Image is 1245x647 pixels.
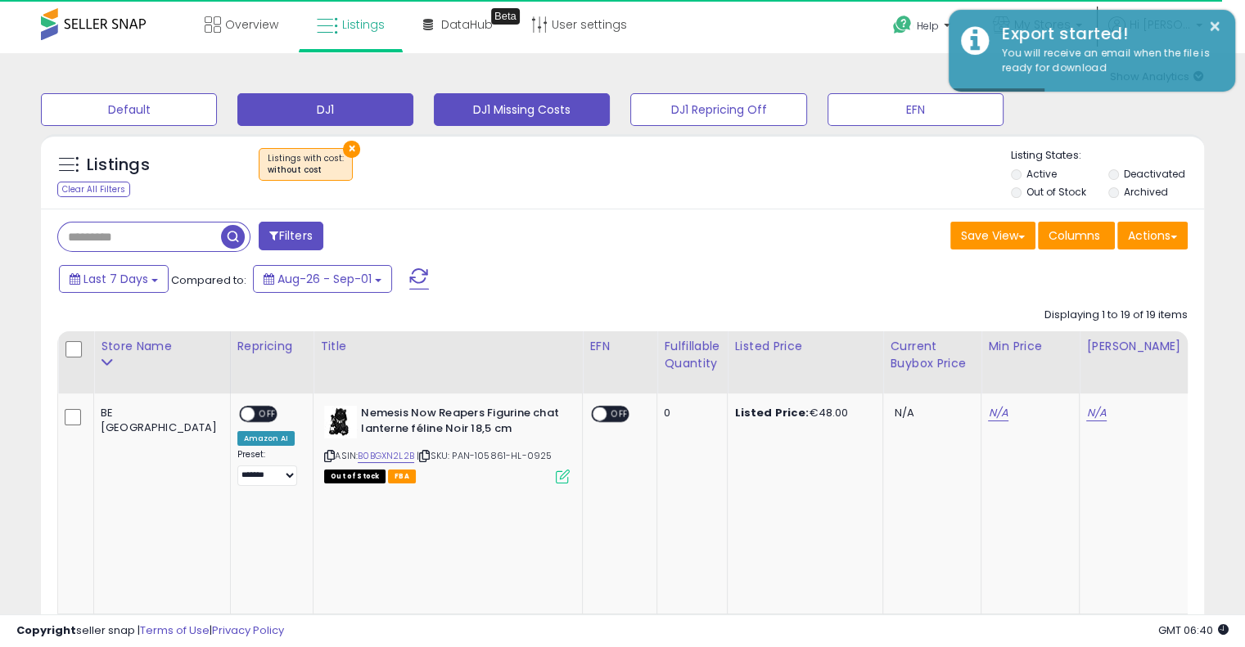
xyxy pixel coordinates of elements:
[277,271,372,287] span: Aug-26 - Sep-01
[491,8,520,25] div: Tooltip anchor
[237,449,301,486] div: Preset:
[890,338,974,372] div: Current Buybox Price
[41,93,217,126] button: Default
[237,338,307,355] div: Repricing
[988,338,1072,355] div: Min Price
[16,623,284,639] div: seller snap | |
[734,405,809,420] b: Listed Price:
[607,407,633,421] span: OFF
[16,622,76,638] strong: Copyright
[1086,338,1184,355] div: [PERSON_NAME]
[343,141,360,158] button: ×
[589,338,650,355] div: EFN
[342,16,385,33] span: Listings
[1158,622,1229,638] span: 2025-09-9 06:40 GMT
[361,406,560,440] b: Nemesis Now Reapers Figurine chat lanterne féline Noir 18,5 cm
[358,449,414,463] a: B0BGXN2L2B
[894,405,913,420] span: N/A
[664,406,715,420] div: 0
[892,15,913,35] i: Get Help
[1026,167,1057,181] label: Active
[268,152,344,177] span: Listings with cost :
[140,622,210,638] a: Terms of Use
[320,338,575,355] div: Title
[828,93,1004,126] button: EFN
[734,406,870,420] div: €48.00
[630,93,806,126] button: DJ1 Repricing Off
[1026,185,1086,199] label: Out of Stock
[57,182,130,197] div: Clear All Filters
[101,406,218,435] div: BE [GEOGRAPHIC_DATA]
[1123,185,1167,199] label: Archived
[101,338,223,355] div: Store Name
[87,154,150,177] h5: Listings
[253,265,392,293] button: Aug-26 - Sep-01
[988,405,1008,421] a: N/A
[990,46,1223,76] div: You will receive an email when the file is ready for download
[59,265,169,293] button: Last 7 Days
[237,93,413,126] button: DJ1
[664,338,720,372] div: Fulfillable Quantity
[1208,16,1221,37] button: ×
[388,470,416,483] span: FBA
[171,272,246,288] span: Compared to:
[1011,148,1204,164] p: Listing States:
[268,164,344,176] div: without cost
[212,622,284,638] a: Privacy Policy
[255,407,281,421] span: OFF
[917,19,939,33] span: Help
[880,2,967,53] a: Help
[1117,222,1188,249] button: Actions
[324,470,386,483] span: All listings that are currently out of stock and unavailable for purchase on Amazon
[441,16,493,33] span: DataHub
[225,16,278,33] span: Overview
[1038,222,1115,249] button: Columns
[1049,227,1100,244] span: Columns
[259,222,323,250] button: Filters
[734,338,876,355] div: Listed Price
[434,93,610,126] button: DJ1 Missing Costs
[324,406,570,482] div: ASIN:
[1044,308,1188,323] div: Displaying 1 to 19 of 19 items
[417,449,552,462] span: | SKU: PAN-105861-HL-0925
[83,271,148,287] span: Last 7 Days
[324,406,357,438] img: 414wpsMFCBL._SL40_.jpg
[990,22,1223,46] div: Export started!
[1086,405,1106,421] a: N/A
[1123,167,1184,181] label: Deactivated
[950,222,1035,249] button: Save View
[237,431,295,446] div: Amazon AI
